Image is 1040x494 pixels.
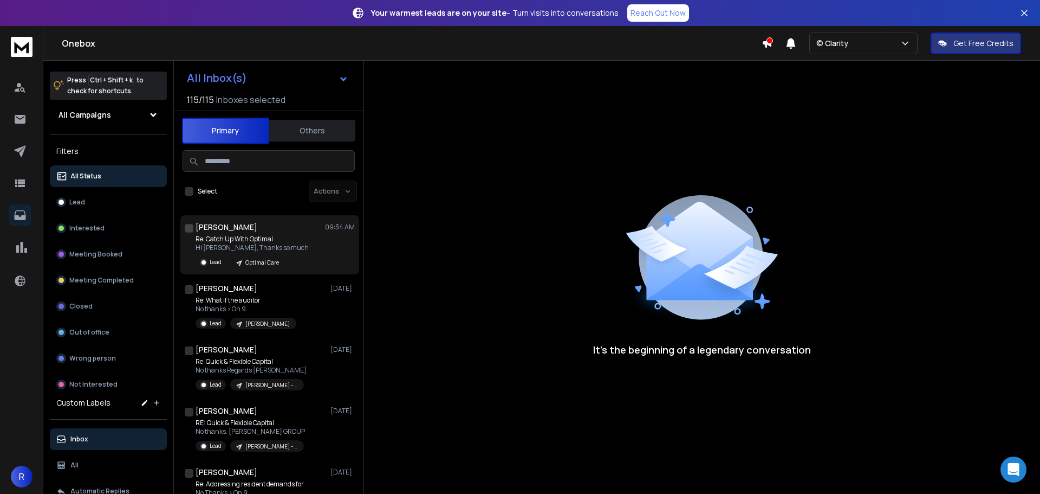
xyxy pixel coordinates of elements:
h1: All Campaigns [58,110,111,120]
p: Re: Quick & Flexible Capital [196,357,307,366]
p: [DATE] [330,284,355,293]
p: Get Free Credits [953,38,1013,49]
button: Interested [50,217,167,239]
h3: Inboxes selected [216,93,285,106]
p: All [70,461,79,470]
p: [DATE] [330,345,355,354]
img: logo [11,37,32,57]
h1: [PERSON_NAME] [196,406,257,416]
p: Meeting Completed [69,276,134,285]
button: Wrong person [50,348,167,369]
p: No thanks Regards [PERSON_NAME] [196,366,307,375]
button: All Status [50,165,167,187]
p: Re: Catch Up With Optimal [196,235,309,243]
button: Closed [50,296,167,317]
p: It’s the beginning of a legendary conversation [593,342,811,357]
p: © Clarity [816,38,853,49]
button: Meeting Booked [50,243,167,265]
a: Reach Out Now [627,4,689,22]
button: Primary [182,118,269,144]
p: Re: What if the auditor [196,296,296,305]
p: Lead [69,198,85,207]
p: Meeting Booked [69,250,122,259]
button: All Inbox(s) [178,67,357,89]
button: Get Free Credits [931,33,1021,54]
h3: Filters [50,144,167,159]
p: – Turn visits into conversations [371,8,619,18]
p: No thanks > On 9 [196,305,296,313]
p: [PERSON_NAME] - Property Developers [245,442,297,451]
span: Ctrl + Shift + k [88,74,134,86]
div: Open Intercom Messenger [1000,457,1026,483]
button: Inbox [50,428,167,450]
button: Out of office [50,322,167,343]
p: [DATE] [330,468,355,477]
p: Out of office [69,328,109,337]
p: [PERSON_NAME] [245,320,290,328]
p: Lead [210,258,222,266]
h1: [PERSON_NAME] [196,283,257,294]
p: RE: Quick & Flexible Capital [196,419,305,427]
label: Select [198,187,217,196]
h1: [PERSON_NAME] [196,222,257,233]
button: Not Interested [50,374,167,395]
button: R [11,466,32,487]
p: 09:34 AM [325,223,355,232]
p: No thanks. [PERSON_NAME] GROUP [196,427,305,436]
p: Closed [69,302,93,311]
h3: Custom Labels [56,397,110,408]
p: Lead [210,442,222,450]
strong: Your warmest leads are on your site [371,8,506,18]
button: All Campaigns [50,104,167,126]
button: Others [269,119,355,143]
button: Meeting Completed [50,270,167,291]
h1: Onebox [62,37,762,50]
h1: [PERSON_NAME] [196,344,257,355]
p: Inbox [70,435,88,444]
p: [DATE] [330,407,355,415]
p: Press to check for shortcuts. [67,75,144,97]
p: Wrong person [69,354,116,363]
p: Reach Out Now [630,8,686,18]
p: [PERSON_NAME] - Property Developers [245,381,297,389]
p: Re: Addressing resident demands for [196,480,304,489]
p: Lead [210,381,222,389]
p: Optimal Care [245,259,279,267]
p: Lead [210,319,222,328]
p: Not Interested [69,380,118,389]
p: Interested [69,224,105,233]
p: Hi [PERSON_NAME], Thanks so much [196,243,309,252]
p: All Status [70,172,101,181]
button: All [50,454,167,476]
h1: All Inbox(s) [187,73,247,84]
button: Lead [50,191,167,213]
h1: [PERSON_NAME] [196,467,257,478]
span: 115 / 115 [187,93,214,106]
